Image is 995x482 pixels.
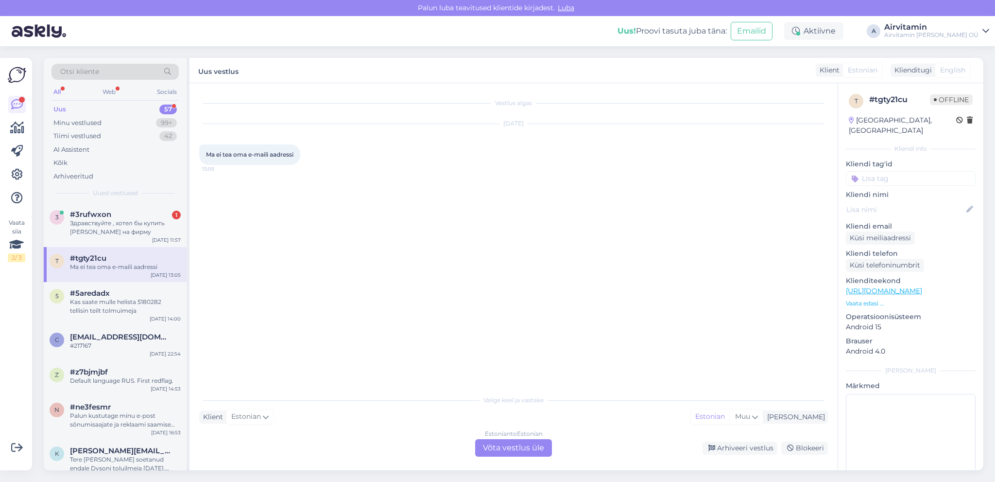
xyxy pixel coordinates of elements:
div: Web [101,86,118,98]
button: Emailid [731,22,772,40]
div: Ma ei tea oma e-maili aadressi [70,263,181,271]
p: Kliendi tag'id [846,159,976,169]
div: Küsi telefoninumbrit [846,259,924,272]
b: Uus! [618,26,636,36]
div: [DATE] 14:53 [151,385,181,393]
div: Uus [53,105,66,114]
span: English [940,65,965,75]
div: Vestlus algas [199,99,828,107]
div: [DATE] 16:53 [151,429,181,436]
div: Kõik [53,158,68,168]
div: Palun kustutage minu e-post sõnumisaajate ja reklaami saamise listist ära. Teeksin seda ise, aga ... [70,411,181,429]
div: Klient [816,65,840,75]
span: Offline [930,94,973,105]
span: 13:05 [202,165,239,173]
div: [DATE] 11:57 [152,236,181,244]
span: Uued vestlused [93,189,138,197]
p: Android 4.0 [846,346,976,357]
div: Arhiveeritud [53,172,93,181]
div: Default language RUS. First redflag. [70,376,181,385]
div: Aktiivne [784,22,843,40]
span: 5 [55,292,59,300]
div: Valige keel ja vastake [199,396,828,405]
p: Operatsioonisüsteem [846,312,976,322]
label: Uus vestlus [198,64,239,77]
div: Estonian [690,410,730,424]
span: k [55,450,59,457]
div: #217167 [70,341,181,350]
span: #5aredadx [70,289,110,298]
div: [PERSON_NAME] [763,412,825,422]
div: 42 [159,131,177,141]
div: Minu vestlused [53,118,102,128]
div: # tgty21cu [869,94,930,106]
div: Здравствуйте , хотел бы купить [PERSON_NAME] на фирму [70,219,181,236]
span: z [55,371,59,378]
p: Kliendi telefon [846,249,976,259]
div: Socials [155,86,179,98]
div: 1 [172,211,181,219]
span: Estonian [231,411,261,422]
span: coolipreyly@hotmail.com [70,333,171,341]
span: #3rufwxon [70,210,111,219]
span: Ma ei tea oma e-maili aadressi [206,151,293,158]
span: Estonian [848,65,877,75]
div: Vaata siia [8,218,25,262]
input: Lisa nimi [846,204,964,215]
div: Estonian to Estonian [485,429,543,438]
p: Brauser [846,336,976,346]
div: [GEOGRAPHIC_DATA], [GEOGRAPHIC_DATA] [849,115,956,136]
p: Märkmed [846,381,976,391]
div: Kliendi info [846,144,976,153]
div: Airvitamin [PERSON_NAME] OÜ [884,31,978,39]
div: [PERSON_NAME] [846,366,976,375]
p: Kliendi email [846,221,976,232]
span: Muu [735,412,750,421]
span: #ne3fesmr [70,403,111,411]
div: Klient [199,412,223,422]
span: n [54,406,59,413]
input: Lisa tag [846,171,976,186]
div: Proovi tasuta juba täna: [618,25,727,37]
p: Klienditeekond [846,276,976,286]
img: Askly Logo [8,66,26,84]
div: 57 [159,105,177,114]
p: Android 15 [846,322,976,332]
span: t [55,257,59,265]
div: Airvitamin [884,23,978,31]
div: [DATE] 14:00 [150,315,181,322]
span: Luba [555,3,577,12]
span: kevin.kaljumae@gmail.com [70,446,171,455]
span: Otsi kliente [60,67,99,77]
div: Küsi meiliaadressi [846,232,915,245]
div: [DATE] [199,119,828,128]
div: 2 / 3 [8,253,25,262]
span: 3 [55,214,59,221]
span: c [55,336,59,343]
div: Tere [PERSON_NAME] soetanud endale Dysoni toluilmeja [DATE]. Viimasel ajal on hakanud masin tõrku... [70,455,181,473]
span: #z7bjmjbf [70,368,108,376]
div: Arhiveeri vestlus [703,442,777,455]
p: Vaata edasi ... [846,299,976,308]
div: All [51,86,63,98]
div: [DATE] 13:05 [151,271,181,279]
div: Blokeeri [781,442,828,455]
div: [DATE] 22:54 [150,350,181,357]
div: A [867,24,880,38]
span: t [855,97,858,105]
div: Võta vestlus üle [475,439,552,457]
p: Kliendi nimi [846,190,976,200]
div: Tiimi vestlused [53,131,101,141]
a: [URL][DOMAIN_NAME] [846,286,922,295]
div: AI Assistent [53,145,89,155]
div: 99+ [156,118,177,128]
span: #tgty21cu [70,254,106,263]
a: AirvitaminAirvitamin [PERSON_NAME] OÜ [884,23,989,39]
div: Kas saate mulle helista 5180282 tellisin teilt tolmuimeja [70,298,181,315]
div: Klienditugi [891,65,932,75]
